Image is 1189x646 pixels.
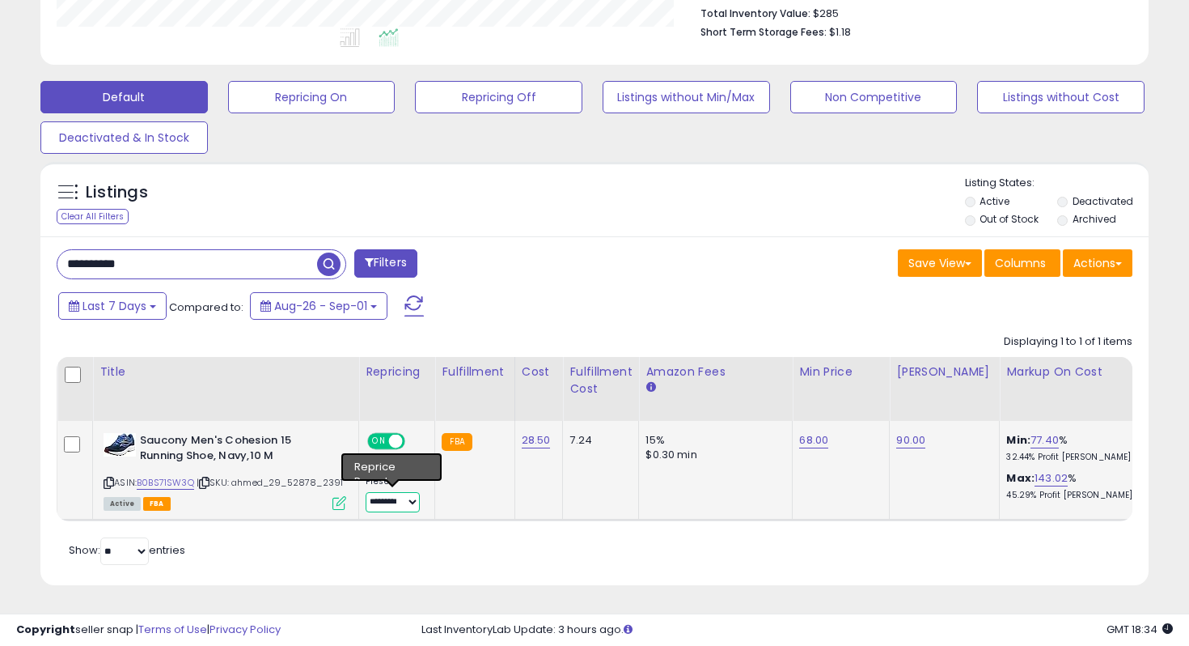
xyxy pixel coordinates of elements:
span: Compared to: [169,300,243,315]
a: Privacy Policy [209,622,281,637]
a: 90.00 [896,432,925,448]
b: Saucony Men's Cohesion 15 Running Shoe, Navy,10 M [140,433,336,467]
strong: Copyright [16,622,75,637]
a: 77.40 [1030,432,1059,448]
button: Filters [354,249,417,278]
div: Min Price [799,363,882,380]
a: 143.02 [1035,470,1068,487]
b: Max: [1006,470,1035,486]
img: 51bYCZqsOZL._SL40_.jpg [104,433,136,457]
span: FBA [143,497,171,511]
button: Listings without Cost [977,81,1145,113]
div: Preset: [366,476,422,512]
div: % [1006,471,1140,501]
div: seller snap | | [16,623,281,638]
label: Active [980,194,1009,208]
button: Non Competitive [790,81,958,113]
span: OFF [403,435,429,448]
span: $1.18 [829,24,851,40]
small: FBA [442,433,472,451]
div: Title [99,363,352,380]
b: Short Term Storage Fees: [700,25,827,39]
label: Out of Stock [980,212,1039,226]
div: Displaying 1 to 1 of 1 items [1004,334,1132,350]
a: 28.50 [522,432,551,448]
span: | SKU: ahmed_29_52878_2391 [197,476,343,489]
button: Actions [1063,249,1132,277]
button: Last 7 Days [58,292,167,320]
span: Show: entries [69,542,185,558]
li: $285 [700,2,1120,22]
div: Last InventoryLab Update: 3 hours ago. [421,623,1174,638]
div: Repricing [366,363,428,380]
b: Min: [1006,432,1030,448]
span: Last 7 Days [83,298,146,314]
button: Listings without Min/Max [603,81,770,113]
div: [PERSON_NAME] [896,363,992,380]
button: Columns [984,249,1060,277]
th: The percentage added to the cost of goods (COGS) that forms the calculator for Min & Max prices. [1000,357,1153,421]
a: B0BS71SW3Q [137,476,194,490]
label: Archived [1073,212,1116,226]
p: 32.44% Profit [PERSON_NAME] [1006,452,1140,463]
div: Fulfillment [442,363,507,380]
span: 2025-09-9 18:34 GMT [1106,622,1173,637]
button: Aug-26 - Sep-01 [250,292,387,320]
span: ON [369,435,389,448]
p: 45.29% Profit [PERSON_NAME] [1006,490,1140,501]
a: 68.00 [799,432,828,448]
div: Amazon Fees [645,363,785,380]
button: Default [40,81,208,113]
a: Terms of Use [138,622,207,637]
b: Total Inventory Value: [700,6,810,20]
label: Deactivated [1073,194,1133,208]
div: Amazon AI [366,458,422,473]
div: Fulfillment Cost [569,363,632,397]
button: Deactivated & In Stock [40,121,208,154]
div: Cost [522,363,556,380]
small: Amazon Fees. [645,380,655,395]
span: Columns [995,255,1046,271]
div: ASIN: [104,433,346,508]
div: % [1006,433,1140,463]
button: Save View [898,249,982,277]
span: All listings currently available for purchase on Amazon [104,497,141,511]
p: Listing States: [965,176,1149,191]
div: Clear All Filters [57,209,129,224]
div: 15% [645,433,780,448]
h5: Listings [86,181,148,204]
button: Repricing On [228,81,396,113]
span: Aug-26 - Sep-01 [274,298,367,314]
div: $0.30 min [645,448,780,462]
div: 7.24 [569,433,626,448]
button: Repricing Off [415,81,582,113]
div: Markup on Cost [1006,363,1146,380]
